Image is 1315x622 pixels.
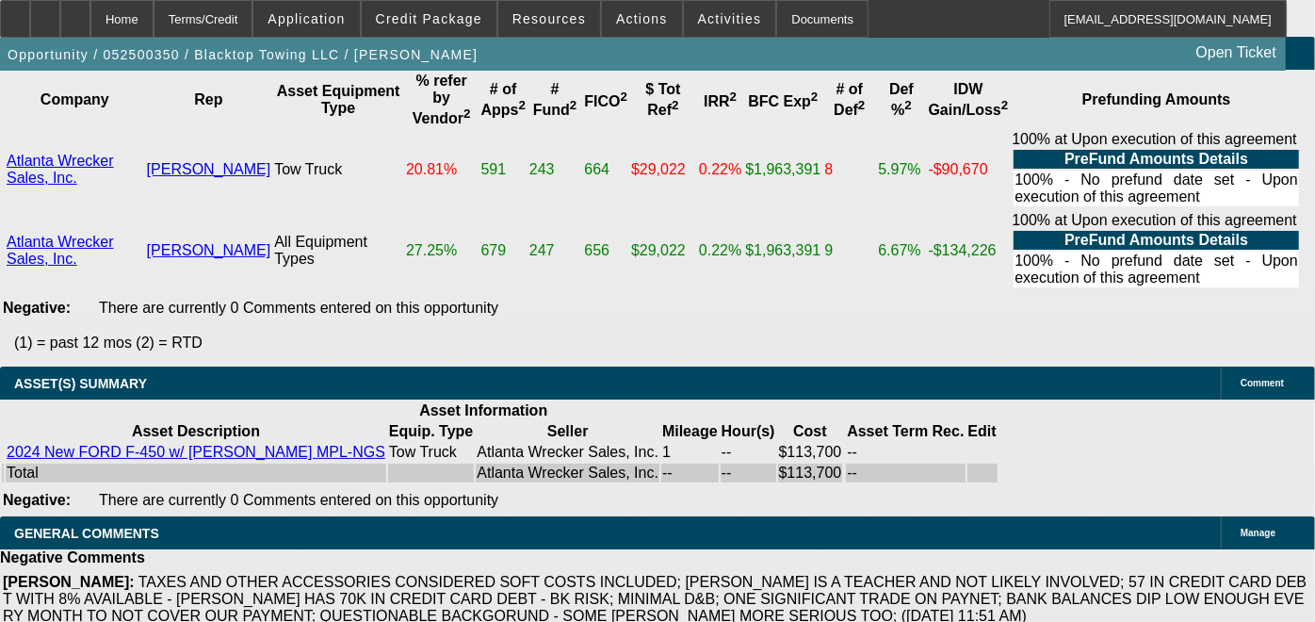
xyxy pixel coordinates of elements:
td: $113,700 [778,443,843,462]
b: IRR [704,93,737,109]
sup: 2 [463,106,470,121]
td: 20.81% [405,130,479,209]
td: 100% - No prefund date set - Upon execution of this agreement [1014,252,1299,287]
td: 6.67% [877,211,925,290]
b: IDW Gain/Loss [929,81,1009,118]
sup: 2 [904,98,911,112]
th: Asset Term Recommendation [846,422,965,441]
b: Asset Term Rec. [847,423,964,439]
b: % refer by Vendor [413,73,471,126]
sup: 2 [730,90,737,104]
td: 664 [583,130,628,209]
span: ASSET(S) SUMMARY [14,376,147,391]
div: 100% at Upon execution of this agreement [1012,212,1301,289]
td: -$90,670 [928,130,1010,209]
td: -- [721,443,776,462]
td: 27.25% [405,211,479,290]
th: Edit [967,422,998,441]
button: Activities [684,1,776,37]
td: 1 [661,443,719,462]
b: # of Apps [481,81,526,118]
b: PreFund Amounts Details [1064,151,1248,167]
button: Resources [498,1,600,37]
td: 679 [480,211,527,290]
td: $1,963,391 [744,130,821,209]
td: 9 [823,211,875,290]
td: 0.22% [698,130,742,209]
td: -- [846,464,965,483]
a: [PERSON_NAME] [147,242,271,258]
td: 8 [823,130,875,209]
td: $29,022 [630,211,696,290]
sup: 2 [672,98,678,112]
b: Asset Description [132,423,260,439]
td: 591 [480,130,527,209]
button: Application [253,1,359,37]
b: FICO [584,93,627,109]
a: Atlanta Wrecker Sales, Inc. [7,153,114,186]
sup: 2 [811,90,818,104]
b: Mileage [662,423,718,439]
td: 247 [528,211,582,290]
td: 100% - No prefund date set - Upon execution of this agreement [1014,171,1299,206]
div: Total [7,465,385,482]
b: Asset Information [419,402,547,418]
span: There are currently 0 Comments entered on this opportunity [99,492,498,508]
b: # of Def [834,81,865,118]
sup: 2 [519,98,526,112]
td: $29,022 [630,130,696,209]
a: 2024 New FORD F-450 w/ [PERSON_NAME] MPL-NGS [7,444,385,460]
span: Comment [1241,378,1284,388]
td: Tow Truck [273,130,403,209]
button: Actions [602,1,682,37]
td: -$134,226 [928,211,1010,290]
b: $ Tot Ref [646,81,681,118]
td: Atlanta Wrecker Sales, Inc. [476,443,659,462]
td: 5.97% [877,130,925,209]
td: -- [661,464,719,483]
sup: 2 [1001,98,1008,112]
span: Opportunity / 052500350 / Blacktop Towing LLC / [PERSON_NAME] [8,47,478,62]
b: Cost [793,423,827,439]
div: 100% at Upon execution of this agreement [1012,131,1301,208]
span: Application [268,11,345,26]
a: Atlanta Wrecker Sales, Inc. [7,234,114,267]
b: Negative: [3,492,71,508]
a: Open Ticket [1189,37,1284,69]
b: Company [41,91,109,107]
td: -- [721,464,776,483]
td: 0.22% [698,211,742,290]
b: Prefunding Amounts [1082,91,1231,107]
td: 243 [528,130,582,209]
span: Manage [1241,528,1275,538]
td: $113,700 [778,464,843,483]
b: Asset Equipment Type [277,83,400,116]
span: There are currently 0 Comments entered on this opportunity [99,300,498,316]
b: Def % [889,81,914,118]
button: Credit Package [362,1,496,37]
td: All Equipment Types [273,211,403,290]
b: Hour(s) [722,423,775,439]
td: 656 [583,211,628,290]
sup: 2 [621,90,627,104]
td: Atlanta Wrecker Sales, Inc. [476,464,659,483]
span: GENERAL COMMENTS [14,526,159,541]
b: # Fund [533,81,577,118]
td: $1,963,391 [744,211,821,290]
b: PreFund Amounts Details [1064,232,1248,248]
span: Activities [698,11,762,26]
p: (1) = past 12 mos (2) = RTD [14,335,1315,352]
td: Tow Truck [388,443,474,462]
b: Rep [194,91,222,107]
sup: 2 [570,98,576,112]
b: Seller [547,423,589,439]
b: Negative: [3,300,71,316]
sup: 2 [858,98,865,112]
b: BFC Exp [748,93,818,109]
a: [PERSON_NAME] [147,161,271,177]
span: Credit Package [376,11,482,26]
span: Actions [616,11,668,26]
b: [PERSON_NAME]: [3,574,135,590]
span: Resources [512,11,586,26]
td: -- [846,443,965,462]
